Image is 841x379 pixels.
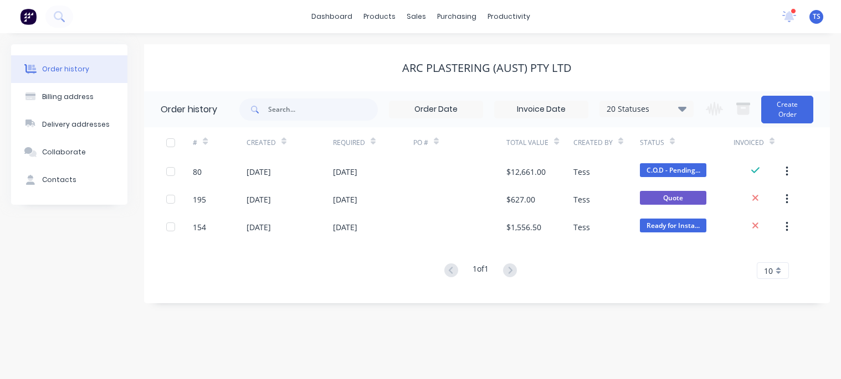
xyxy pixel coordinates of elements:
div: Total Value [506,138,548,148]
div: $1,556.50 [506,221,541,233]
div: [DATE] [247,166,271,178]
img: Factory [20,8,37,25]
div: [DATE] [247,221,271,233]
div: [DATE] [333,221,357,233]
div: Required [333,138,365,148]
button: Contacts [11,166,127,194]
span: Ready for Insta... [640,219,706,232]
div: Status [640,138,664,148]
div: Tess [573,166,590,178]
div: 80 [193,166,202,178]
input: Invoice Date [495,101,588,118]
div: Total Value [506,127,573,158]
input: Search... [268,98,378,121]
div: Billing address [42,92,94,102]
div: Created By [573,127,640,158]
div: Contacts [42,175,76,185]
div: 154 [193,221,206,233]
div: 195 [193,194,206,205]
div: [DATE] [247,194,271,205]
div: Delivery addresses [42,120,110,129]
div: # [193,127,246,158]
div: PO # [413,127,507,158]
span: 10 [764,265,773,277]
div: # [193,138,197,148]
div: Tess [573,194,590,205]
div: Order history [42,64,89,74]
div: Collaborate [42,147,86,157]
div: Order history [161,103,217,116]
button: Order history [11,55,127,83]
div: $12,661.00 [506,166,546,178]
span: Quote [640,191,706,205]
div: ARC Plastering (Aust) Pty Ltd [402,61,572,75]
div: PO # [413,138,428,148]
button: Create Order [761,96,813,123]
div: 1 of 1 [473,263,489,279]
div: [DATE] [333,166,357,178]
button: Collaborate [11,138,127,166]
div: products [358,8,401,25]
div: 20 Statuses [600,103,693,115]
a: dashboard [306,8,358,25]
div: $627.00 [506,194,535,205]
button: Delivery addresses [11,111,127,138]
div: Created [247,127,334,158]
div: Invoiced [734,138,764,148]
div: [DATE] [333,194,357,205]
div: purchasing [432,8,482,25]
div: Required [333,127,413,158]
span: TS [813,12,821,22]
div: productivity [482,8,536,25]
div: Tess [573,221,590,233]
div: Invoiced [734,127,787,158]
div: Created [247,138,276,148]
span: C.O.D - Pending... [640,163,706,177]
input: Order Date [389,101,483,118]
button: Billing address [11,83,127,111]
div: sales [401,8,432,25]
div: Status [640,127,734,158]
div: Created By [573,138,613,148]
